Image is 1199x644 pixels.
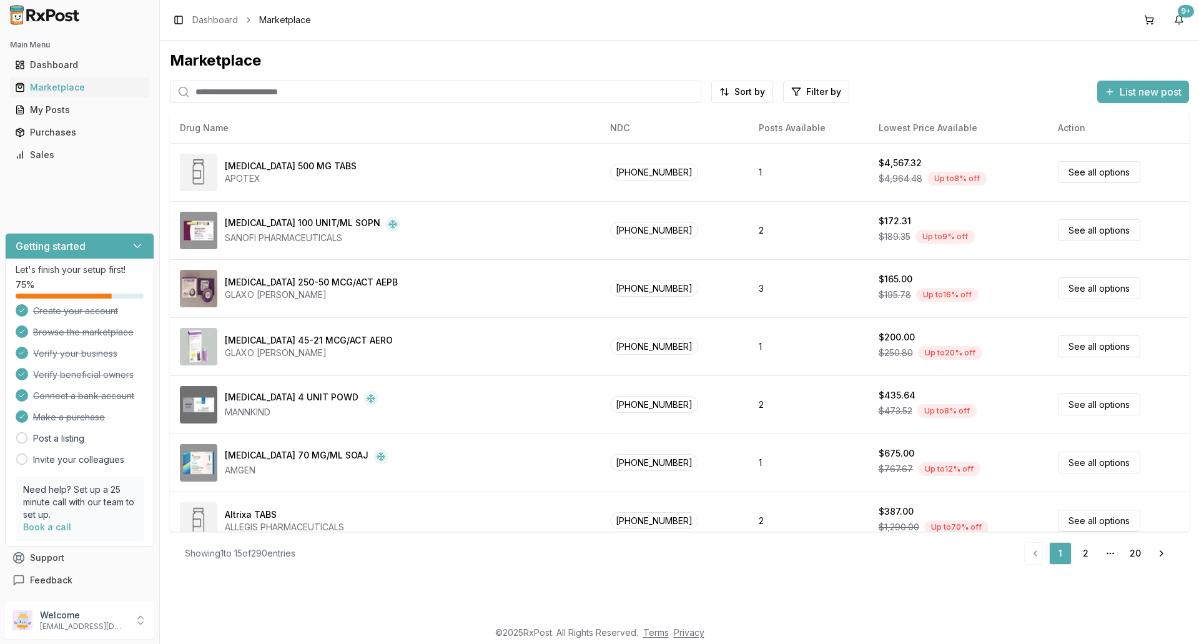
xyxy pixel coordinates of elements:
td: 3 [749,259,868,317]
span: Feedback [30,574,72,587]
div: Marketplace [15,81,144,94]
iframe: Intercom live chat [1157,602,1187,632]
span: $767.67 [879,463,913,475]
span: Verify beneficial owners [33,369,134,381]
a: Dashboard [192,14,238,26]
img: Admelog SoloStar 100 UNIT/ML SOPN [180,212,217,249]
div: AMGEN [225,464,388,477]
a: Dashboard [10,54,149,76]
div: $387.00 [879,505,914,518]
div: $200.00 [879,331,915,344]
img: User avatar [12,610,32,630]
div: MANNKIND [225,406,378,419]
div: Up to 9 % off [915,230,975,244]
a: My Posts [10,99,149,121]
button: List new post [1097,81,1189,103]
div: Up to 20 % off [918,346,982,360]
a: 20 [1124,542,1147,565]
div: $435.64 [879,389,915,402]
th: NDC [600,113,749,143]
span: $4,964.48 [879,172,922,185]
button: My Posts [5,100,154,120]
p: Welcome [40,609,127,622]
th: Action [1048,113,1189,143]
div: Sales [15,149,144,161]
td: 2 [749,492,868,550]
div: GLAXO [PERSON_NAME] [225,289,398,301]
a: Purchases [10,121,149,144]
span: Sort by [734,86,765,98]
div: My Posts [15,104,144,116]
td: 1 [749,317,868,375]
div: Altrixa TABS [225,508,277,521]
span: [PHONE_NUMBER] [610,164,698,181]
p: [EMAIL_ADDRESS][DOMAIN_NAME] [40,622,127,632]
a: Terms [643,627,669,638]
p: Let's finish your setup first! [16,264,144,276]
td: 2 [749,375,868,433]
div: APOTEX [225,172,357,185]
p: Need help? Set up a 25 minute call with our team to set up. [23,483,136,521]
span: [PHONE_NUMBER] [610,222,698,239]
a: 2 [1074,542,1097,565]
a: Marketplace [10,76,149,99]
div: Up to 16 % off [916,288,979,302]
span: $250.80 [879,347,913,359]
th: Drug Name [170,113,600,143]
span: Browse the marketplace [33,326,134,339]
td: 1 [749,143,868,201]
span: $473.52 [879,405,912,417]
a: See all options [1058,394,1140,415]
div: Purchases [15,126,144,139]
div: Showing 1 to 15 of 290 entries [185,547,295,560]
span: $189.35 [879,230,910,243]
a: Privacy [674,627,704,638]
div: $675.00 [879,447,914,460]
a: 1 [1049,542,1072,565]
a: Go to next page [1149,542,1174,565]
img: Afrezza 4 UNIT POWD [180,386,217,424]
th: Lowest Price Available [869,113,1049,143]
a: See all options [1058,335,1140,357]
div: [MEDICAL_DATA] 100 UNIT/ML SOPN [225,217,380,232]
div: Up to 8 % off [927,172,987,186]
div: SANOFI PHARMACEUTICALS [225,232,400,244]
button: Purchases [5,122,154,142]
img: Advair Diskus 250-50 MCG/ACT AEPB [180,270,217,307]
td: 2 [749,201,868,259]
h2: Main Menu [10,40,149,50]
div: [MEDICAL_DATA] 4 UNIT POWD [225,391,358,406]
button: Filter by [783,81,849,103]
a: Sales [10,144,149,166]
div: 9+ [1178,5,1194,17]
span: Marketplace [259,14,311,26]
span: 75 % [16,279,34,291]
img: Aimovig 70 MG/ML SOAJ [180,444,217,482]
div: Up to 8 % off [917,404,977,418]
div: $4,567.32 [879,157,922,169]
span: Verify your business [33,347,117,360]
span: Connect a bank account [33,390,134,402]
a: See all options [1058,161,1140,183]
span: [PHONE_NUMBER] [610,454,698,471]
span: Create your account [33,305,118,317]
div: Up to 70 % off [924,520,989,534]
img: RxPost Logo [5,5,85,25]
span: Filter by [806,86,841,98]
button: Sales [5,145,154,165]
span: Make a purchase [33,411,105,424]
a: Invite your colleagues [33,453,124,466]
img: Abiraterone Acetate 500 MG TABS [180,154,217,191]
span: $195.78 [879,289,911,301]
h3: Getting started [16,239,86,254]
a: See all options [1058,452,1140,473]
div: $165.00 [879,273,912,285]
div: Up to 12 % off [918,462,980,476]
button: Sort by [711,81,773,103]
nav: breadcrumb [192,14,311,26]
div: [MEDICAL_DATA] 70 MG/ML SOAJ [225,449,368,464]
span: [PHONE_NUMBER] [610,338,698,355]
span: [PHONE_NUMBER] [610,396,698,413]
img: Advair HFA 45-21 MCG/ACT AERO [180,328,217,365]
td: 1 [749,433,868,492]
